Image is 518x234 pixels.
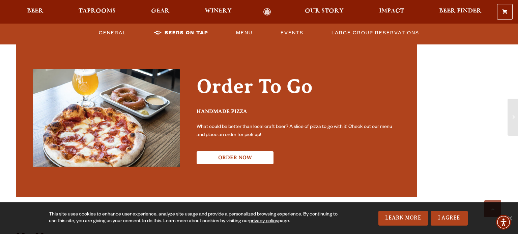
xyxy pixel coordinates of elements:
a: Large Group Reservations [329,25,422,41]
a: Beer [23,8,48,16]
span: Our Story [305,8,344,14]
a: Taprooms [74,8,120,16]
span: Beer Finder [439,8,482,14]
h2: Order To Go [197,75,400,105]
p: What could be better than local craft beer? A slice of pizza to go with it! Check out our menu an... [197,123,400,139]
button: Order Now [197,151,274,164]
div: Accessibility Menu [496,215,511,230]
h3: Handmade Pizza [197,108,400,121]
span: Winery [205,8,232,14]
span: Beer [27,8,44,14]
a: Beers On Tap [151,25,211,41]
a: Menu [233,25,255,41]
a: Gear [147,8,174,16]
a: privacy policy [249,219,278,224]
a: Learn More [378,211,428,226]
a: Our Story [300,8,348,16]
a: Beer Finder [435,8,486,16]
a: Odell Home [254,8,280,16]
a: General [96,25,129,41]
a: Impact [375,8,408,16]
span: Taprooms [79,8,116,14]
a: I Agree [431,211,468,226]
span: Gear [151,8,170,14]
a: Scroll to top [484,200,501,217]
img: Internal Promo Images [33,69,180,167]
span: Impact [379,8,404,14]
a: Winery [200,8,236,16]
div: This site uses cookies to enhance user experience, analyze site usage and provide a personalized ... [49,211,340,225]
a: Events [278,25,306,41]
